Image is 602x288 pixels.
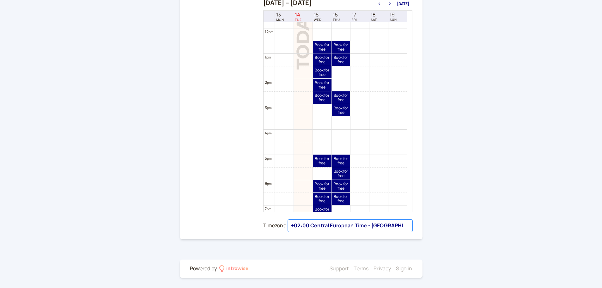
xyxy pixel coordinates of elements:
a: Privacy [374,265,391,272]
a: introwise [219,265,249,273]
span: pm [266,55,271,59]
span: MON [276,18,284,21]
a: October 18, 2025 [369,11,378,22]
span: FRI [352,18,357,21]
span: Book for free [332,55,350,64]
span: Book for free [313,207,331,216]
span: Book for free [332,182,350,191]
span: Book for free [313,93,331,102]
span: SAT [371,18,377,21]
span: pm [267,181,271,186]
div: introwise [226,265,248,273]
span: Book for free [332,106,350,115]
span: Book for free [332,156,350,166]
div: 2 [265,79,272,85]
span: TUE [295,18,302,21]
span: pm [267,106,271,110]
div: Powered by [190,265,217,273]
span: 15 [314,12,322,18]
a: Terms [354,265,368,272]
a: October 13, 2025 [275,11,285,22]
div: 3 [265,105,272,111]
span: pm [269,30,273,34]
span: Book for free [332,169,350,178]
span: THU [333,18,340,21]
span: pm [267,156,271,161]
span: Book for free [332,93,350,102]
span: 13 [276,12,284,18]
span: 14 [295,12,302,18]
span: WED [314,18,322,21]
span: Book for free [313,194,331,204]
span: 19 [390,12,397,18]
div: 4 [265,130,272,136]
div: Timezone: [263,222,288,230]
a: October 15, 2025 [313,11,323,22]
span: 16 [333,12,340,18]
span: Book for free [332,194,350,204]
span: Book for free [313,156,331,166]
span: pm [267,207,271,211]
span: pm [267,131,271,135]
span: Book for free [313,81,331,90]
div: 5 [265,155,272,161]
span: SUN [390,18,397,21]
span: Book for free [313,182,331,191]
div: 1 [265,54,271,60]
div: 6 [265,181,272,187]
span: 18 [371,12,377,18]
div: 12 [265,29,273,35]
a: October 14, 2025 [294,11,303,22]
span: Book for free [332,43,350,52]
a: October 17, 2025 [350,11,358,22]
span: pm [267,80,271,85]
span: 17 [352,12,357,18]
a: Sign in [396,265,412,272]
button: [DATE] [397,2,409,6]
span: Book for free [313,43,331,52]
span: Book for free [313,55,331,64]
div: 7 [265,206,271,212]
a: October 16, 2025 [331,11,341,22]
a: October 19, 2025 [388,11,398,22]
span: Book for free [313,68,331,77]
a: Support [330,265,349,272]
